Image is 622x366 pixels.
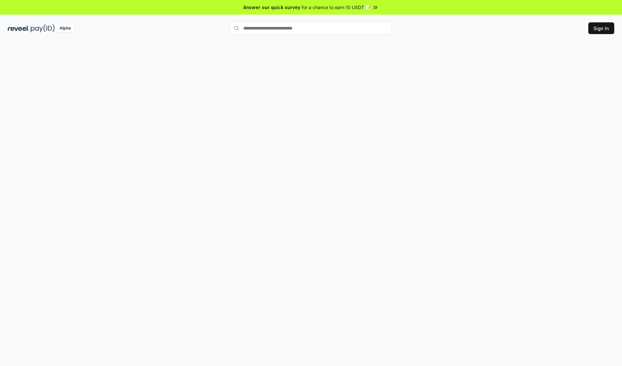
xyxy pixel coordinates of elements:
img: pay_id [31,24,55,32]
span: for a chance to earn 10 USDT 📝 [302,4,371,11]
div: Alpha [56,24,74,32]
img: reveel_dark [8,24,29,32]
span: Answer our quick survey [243,4,300,11]
button: Sign In [588,22,614,34]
